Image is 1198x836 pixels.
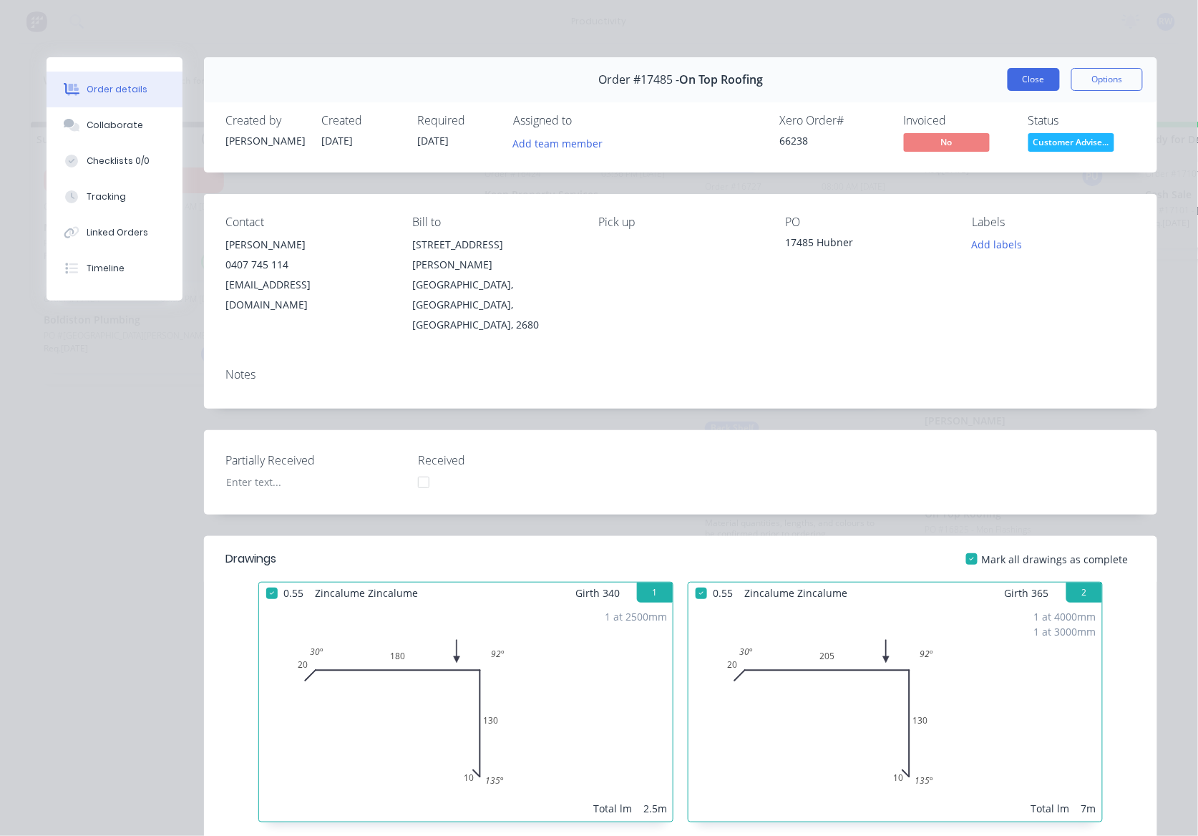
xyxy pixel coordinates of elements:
span: On Top Roofing [679,73,763,87]
span: [DATE] [321,134,353,147]
div: Drawings [225,550,276,568]
span: Order #17485 - [598,73,679,87]
div: 66238 [779,133,887,148]
span: Zincalume Zincalume [309,583,424,603]
div: [GEOGRAPHIC_DATA], [GEOGRAPHIC_DATA], [GEOGRAPHIC_DATA], 2680 [412,275,576,335]
div: Order details [87,83,147,96]
div: Bill to [412,215,576,229]
div: Linked Orders [87,226,148,239]
div: PO [785,215,949,229]
div: 0407 745 114 [225,255,389,275]
div: Timeline [87,262,125,275]
div: Invoiced [904,114,1011,127]
button: Add labels [964,235,1030,254]
div: Xero Order # [779,114,887,127]
button: Close [1008,68,1060,91]
button: Add team member [505,133,610,152]
span: 0.55 [707,583,739,603]
button: Order details [47,72,182,107]
div: 0202051301030º92º135º1 at 4000mm1 at 3000mmTotal lm7m [688,603,1102,822]
span: Mark all drawings as complete [982,552,1129,567]
div: 2.5m [643,801,667,816]
label: Received [418,452,597,469]
button: 1 [637,583,673,603]
div: Assigned to [513,114,656,127]
button: 2 [1066,583,1102,603]
button: Timeline [47,251,182,286]
button: Tracking [47,179,182,215]
button: Options [1071,68,1143,91]
div: Labels [972,215,1136,229]
label: Partially Received [225,452,404,469]
span: [DATE] [417,134,449,147]
div: 17485 Hubner [785,235,949,255]
div: Pick up [599,215,763,229]
div: 1 at 4000mm [1034,609,1096,624]
div: Contact [225,215,389,229]
div: [PERSON_NAME] [225,235,389,255]
div: 1 at 2500mm [605,609,667,624]
div: [STREET_ADDRESS][PERSON_NAME][GEOGRAPHIC_DATA], [GEOGRAPHIC_DATA], [GEOGRAPHIC_DATA], 2680 [412,235,576,335]
button: Add team member [513,133,610,152]
div: Notes [225,368,1136,381]
div: Status [1028,114,1136,127]
button: Customer Advise... [1028,133,1114,155]
div: [EMAIL_ADDRESS][DOMAIN_NAME] [225,275,389,315]
div: 1 at 3000mm [1034,624,1096,639]
span: No [904,133,990,151]
div: 7m [1081,801,1096,816]
button: Checklists 0/0 [47,143,182,179]
div: Created by [225,114,304,127]
div: Total lm [1031,801,1070,816]
span: 0.55 [278,583,309,603]
div: Created [321,114,400,127]
div: Total lm [593,801,632,816]
div: Collaborate [87,119,143,132]
button: Linked Orders [47,215,182,251]
span: Zincalume Zincalume [739,583,853,603]
div: [PERSON_NAME] [225,133,304,148]
div: 0201801301030º92º135º1 at 2500mmTotal lm2.5m [259,603,673,822]
span: Girth 340 [575,583,620,603]
div: [STREET_ADDRESS][PERSON_NAME] [412,235,576,275]
div: Required [417,114,496,127]
span: Customer Advise... [1028,133,1114,151]
div: [PERSON_NAME]0407 745 114[EMAIL_ADDRESS][DOMAIN_NAME] [225,235,389,315]
button: Collaborate [47,107,182,143]
div: Tracking [87,190,126,203]
div: Checklists 0/0 [87,155,150,167]
span: Girth 365 [1005,583,1049,603]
